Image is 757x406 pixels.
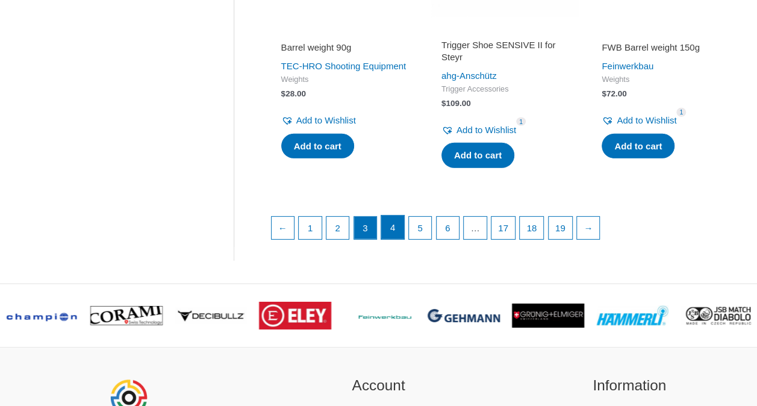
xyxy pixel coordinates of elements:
a: Page 1 [299,217,322,240]
a: ← [272,217,294,240]
bdi: 28.00 [281,89,306,98]
a: Add to Wishlist [281,112,356,129]
a: Feinwerkbau [602,61,653,71]
a: Add to cart: “Trigger Shoe SENSIVE II for Steyr” [441,143,514,168]
a: Add to Wishlist [441,122,516,139]
span: Trigger Accessories [441,84,568,95]
a: Page 2 [326,217,349,240]
a: ahg-Anschütz [441,70,497,81]
span: Weights [602,75,728,85]
a: Trigger Shoe SENSIVE II for Steyr [441,39,568,67]
bdi: 109.00 [441,99,471,108]
h2: Barrel weight 90g [281,42,408,54]
span: Page 3 [354,217,377,240]
a: Add to cart: “FWB Barrel weight 150g” [602,134,674,159]
a: Add to Wishlist [602,112,676,129]
iframe: Customer reviews powered by Trustpilot [602,25,728,39]
a: Add to cart: “Barrel weight 90g” [281,134,354,159]
iframe: Customer reviews powered by Trustpilot [281,25,408,39]
span: … [464,217,487,240]
a: Barrel weight 90g [281,42,408,58]
h2: FWB Barrel weight 150g [602,42,728,54]
a: FWB Barrel weight 150g [602,42,728,58]
a: Page 6 [437,217,459,240]
h2: Account [268,375,489,397]
h2: Information [519,375,740,397]
span: $ [281,89,286,98]
a: → [577,217,600,240]
span: Add to Wishlist [456,125,516,135]
h2: Trigger Shoe SENSIVE II for Steyr [441,39,568,63]
a: TEC-HRO Shooting Equipment [281,61,407,71]
a: Page 4 [381,216,404,240]
span: Add to Wishlist [296,115,356,125]
span: $ [602,89,606,98]
span: Add to Wishlist [617,115,676,125]
nav: Product Pagination [270,215,740,246]
a: Page 19 [549,217,572,240]
span: Weights [281,75,408,85]
span: $ [441,99,446,108]
a: Page 18 [520,217,543,240]
a: Page 17 [491,217,515,240]
span: 1 [516,117,526,126]
bdi: 72.00 [602,89,626,98]
a: Page 5 [409,217,432,240]
iframe: Customer reviews powered by Trustpilot [441,25,568,39]
img: brand logo [259,302,331,330]
span: 1 [676,108,686,117]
